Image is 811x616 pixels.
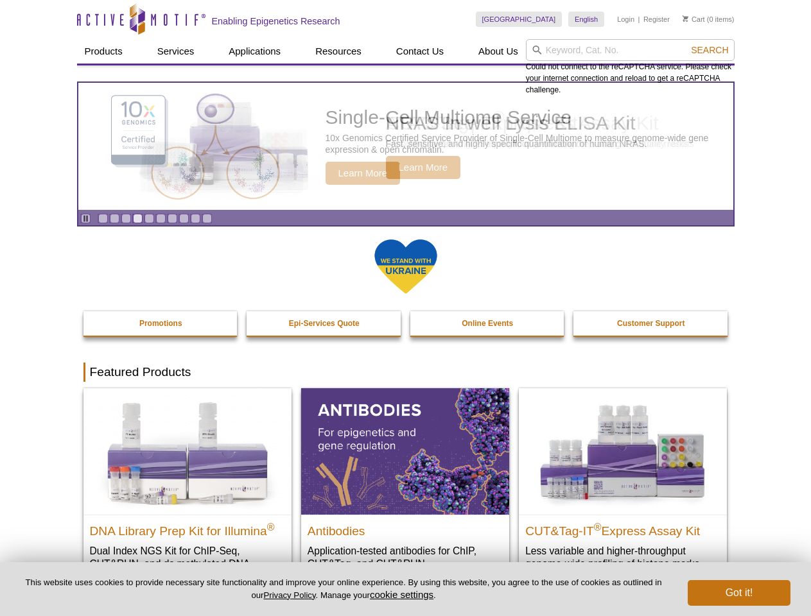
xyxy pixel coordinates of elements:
button: Got it! [688,580,790,606]
a: All Antibodies Antibodies Application-tested antibodies for ChIP, CUT&Tag, and CUT&RUN. [301,388,509,583]
img: CUT&Tag-IT® Express Assay Kit [519,388,727,514]
a: Products [77,39,130,64]
img: Single-Cell Multiome Service [99,88,292,205]
a: [GEOGRAPHIC_DATA] [476,12,562,27]
a: CUT&Tag-IT® Express Assay Kit CUT&Tag-IT®Express Assay Kit Less variable and higher-throughput ge... [519,388,727,583]
a: Register [643,15,670,24]
button: Search [687,44,732,56]
h2: DNA Library Prep Kit for Illumina [90,518,285,538]
a: Epi-Services Quote [247,311,402,336]
a: Go to slide 2 [110,214,119,223]
a: Resources [308,39,369,64]
a: Go to slide 7 [168,214,177,223]
p: This website uses cookies to provide necessary site functionality and improve your online experie... [21,577,667,601]
a: Go to slide 8 [179,214,189,223]
h2: Antibodies [308,518,503,538]
img: Your Cart [683,15,688,22]
a: Go to slide 1 [98,214,108,223]
sup: ® [594,521,602,532]
h2: Featured Products [83,363,728,382]
a: Go to slide 4 [133,214,143,223]
a: Go to slide 10 [202,214,212,223]
strong: Promotions [139,319,182,328]
a: DNA Library Prep Kit for Illumina DNA Library Prep Kit for Illumina® Dual Index NGS Kit for ChIP-... [83,388,292,595]
input: Keyword, Cat. No. [526,39,735,61]
p: Less variable and higher-throughput genome-wide profiling of histone marks​. [525,544,720,570]
a: Online Events [410,311,566,336]
strong: Online Events [462,319,513,328]
p: 10x Genomics Certified Service Provider of Single-Cell Multiome to measure genome-wide gene expre... [326,132,727,155]
li: (0 items) [683,12,735,27]
sup: ® [267,521,275,532]
div: Could not connect to the reCAPTCHA service. Please check your internet connection and reload to g... [526,39,735,96]
h2: CUT&Tag-IT Express Assay Kit [525,518,720,538]
a: Promotions [83,311,239,336]
button: cookie settings [370,589,433,600]
a: Contact Us [388,39,451,64]
img: DNA Library Prep Kit for Illumina [83,388,292,514]
h2: Enabling Epigenetics Research [212,15,340,27]
a: Go to slide 9 [191,214,200,223]
img: All Antibodies [301,388,509,514]
a: Go to slide 3 [121,214,131,223]
p: Application-tested antibodies for ChIP, CUT&Tag, and CUT&RUN. [308,544,503,570]
a: Applications [221,39,288,64]
a: Go to slide 5 [144,214,154,223]
a: Services [150,39,202,64]
a: Customer Support [573,311,729,336]
img: We Stand With Ukraine [374,238,438,295]
a: Privacy Policy [263,590,315,600]
article: Single-Cell Multiome Service [78,83,733,210]
p: Dual Index NGS Kit for ChIP-Seq, CUT&RUN, and ds methylated DNA assays. [90,544,285,583]
strong: Epi-Services Quote [289,319,360,328]
a: Toggle autoplay [81,214,91,223]
a: Go to slide 6 [156,214,166,223]
span: Learn More [326,162,401,185]
a: English [568,12,604,27]
a: Login [617,15,634,24]
a: About Us [471,39,526,64]
span: Search [691,45,728,55]
a: Cart [683,15,705,24]
a: Single-Cell Multiome Service Single-Cell Multiome Service 10x Genomics Certified Service Provider... [78,83,733,210]
h2: Single-Cell Multiome Service [326,108,727,127]
strong: Customer Support [617,319,685,328]
li: | [638,12,640,27]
